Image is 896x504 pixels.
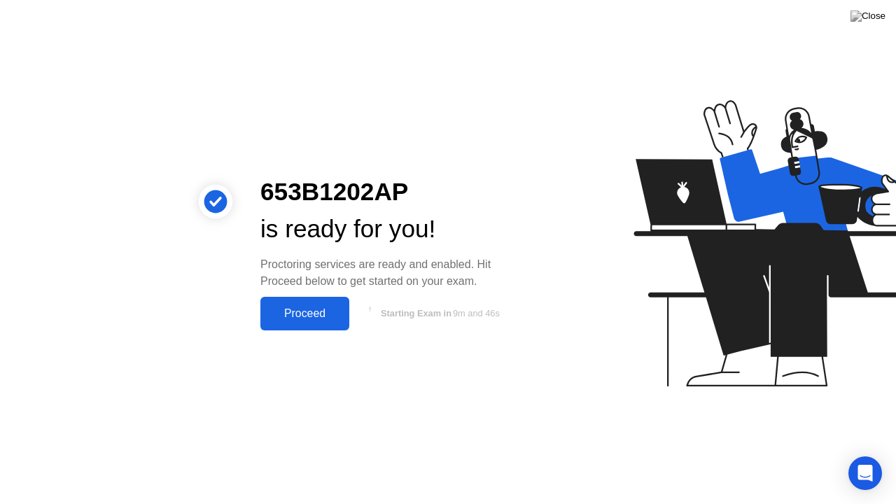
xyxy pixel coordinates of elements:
[356,300,521,327] button: Starting Exam in9m and 46s
[850,10,885,22] img: Close
[260,256,521,290] div: Proctoring services are ready and enabled. Hit Proceed below to get started on your exam.
[260,211,521,248] div: is ready for you!
[265,307,345,320] div: Proceed
[260,174,521,211] div: 653B1202AP
[260,297,349,330] button: Proceed
[453,308,500,318] span: 9m and 46s
[848,456,882,490] div: Open Intercom Messenger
